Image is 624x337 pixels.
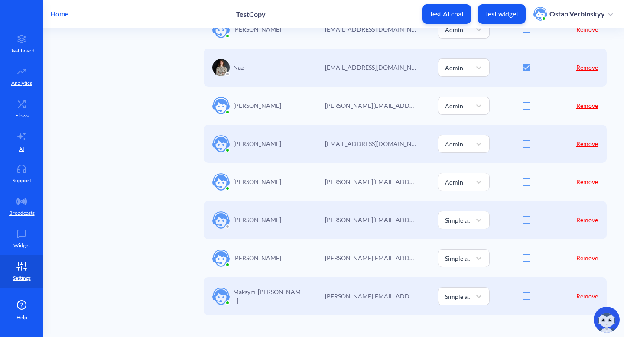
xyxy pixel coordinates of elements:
[576,178,598,185] a: Remove
[576,26,598,33] a: Remove
[445,292,472,301] div: Simple admin
[233,139,281,148] p: [PERSON_NAME]
[325,215,416,224] p: daryna.lishchynska@botscrew.com
[212,211,230,229] img: user image
[233,253,281,262] p: [PERSON_NAME]
[576,140,598,147] a: Remove
[549,9,605,19] p: Ostap Verbinskyy
[50,9,68,19] p: Home
[445,25,463,34] div: Admin
[485,10,519,18] p: Test widget
[212,288,230,305] img: user image
[236,10,266,18] p: TestCopy
[212,21,230,38] img: user image
[445,215,472,224] div: Simple admin
[325,25,416,34] p: darina.basarab@botscrew.com
[212,173,230,191] img: user image
[445,139,463,148] div: Admin
[445,177,463,186] div: Admin
[325,177,416,186] p: oleksandr.martsin@botscrew.com
[576,64,598,71] a: Remove
[212,135,230,152] img: user image
[233,177,281,186] p: [PERSON_NAME]
[576,292,598,300] a: Remove
[9,209,35,217] p: Broadcasts
[445,101,463,110] div: Admin
[594,307,620,333] img: copilot-icon.svg
[576,254,598,262] a: Remove
[422,4,471,24] button: Test AI chat
[212,59,230,76] img: user image
[13,242,30,250] p: Widget
[16,314,27,321] span: Help
[233,215,281,224] p: [PERSON_NAME]
[429,10,464,18] p: Test AI chat
[529,6,617,22] button: user photoOstap Verbinskyy
[233,101,281,110] p: [PERSON_NAME]
[445,63,463,72] div: Admin
[325,63,416,72] p: nazarii.klymok@botscrew.com
[445,253,472,262] div: Simple admin
[11,79,32,87] p: Analytics
[13,274,31,282] p: Settings
[478,4,526,24] button: Test widget
[325,253,416,262] p: oleksa.hraban@botscrew.com
[212,250,230,267] img: user image
[233,287,303,305] p: Maksym-[PERSON_NAME]
[533,7,547,21] img: user photo
[15,112,29,120] p: Flows
[9,47,35,55] p: Dashboard
[325,292,416,301] p: vasyl.tarnavskyi@botscrew.com
[576,102,598,109] a: Remove
[233,63,244,72] p: Naz
[212,97,230,114] img: user image
[325,101,416,110] p: maria.prokhorenko@botscrew.com
[325,139,416,148] p: anastasiia.sevriuk@botscrew.com
[233,25,281,34] p: [PERSON_NAME]
[576,216,598,224] a: Remove
[13,177,31,185] p: Support
[19,145,24,153] p: AI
